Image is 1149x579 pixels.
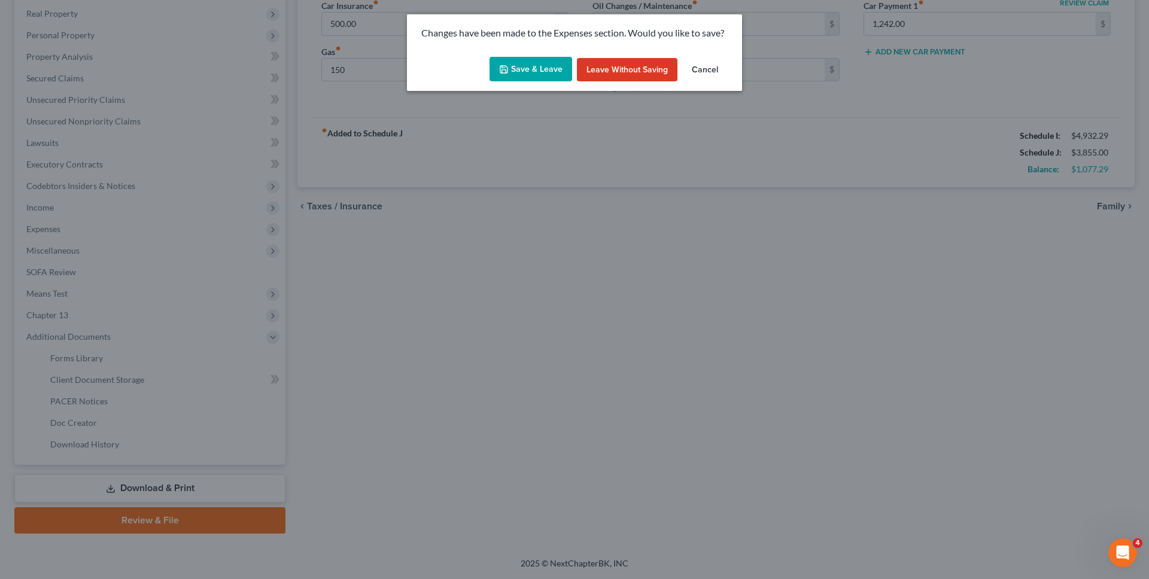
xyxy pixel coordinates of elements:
[682,58,728,82] button: Cancel
[490,57,572,82] button: Save & Leave
[1133,538,1142,548] span: 4
[421,26,728,40] p: Changes have been made to the Expenses section. Would you like to save?
[577,58,677,82] button: Leave without Saving
[1108,538,1137,567] iframe: Intercom live chat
